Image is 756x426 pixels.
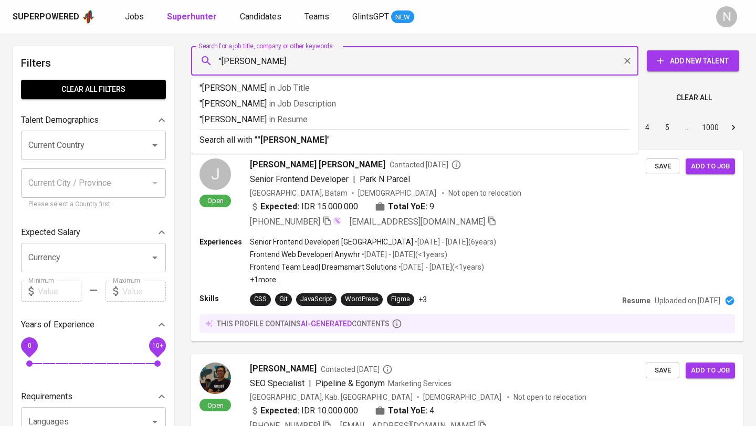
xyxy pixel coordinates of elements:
[620,54,635,68] button: Clear
[686,363,735,379] button: Add to job
[304,12,329,22] span: Teams
[199,158,231,190] div: J
[699,119,722,136] button: Go to page 1000
[352,10,414,24] a: GlintsGPT NEW
[81,9,96,25] img: app logo
[679,122,696,133] div: …
[382,364,393,375] svg: By Batam recruiter
[391,12,414,23] span: NEW
[240,12,281,22] span: Candidates
[429,404,434,417] span: 4
[21,318,94,331] p: Years of Experience
[250,392,413,402] div: [GEOGRAPHIC_DATA], Kab. [GEOGRAPHIC_DATA]
[316,378,385,388] span: Pipeline & Egonym
[21,314,166,335] div: Years of Experience
[250,237,413,247] p: Senior Frontend Developer | [GEOGRAPHIC_DATA]
[250,404,358,417] div: IDR 10.000.000
[639,119,656,136] button: Go to page 4
[125,12,144,22] span: Jobs
[13,9,96,25] a: Superpoweredapp logo
[352,12,389,22] span: GlintsGPT
[388,404,427,417] b: Total YoE:
[250,274,496,285] p: +1 more ...
[309,377,311,390] span: |
[429,200,434,213] span: 9
[250,217,320,227] span: [PHONE_NUMBER]
[659,119,676,136] button: Go to page 5
[38,281,81,302] input: Value
[269,99,336,109] span: in Job Description
[199,363,231,394] img: c248f3267d42ac56a618c3c38d995b3c.jpg
[391,294,410,304] div: Figma
[345,294,379,304] div: WordPress
[217,318,390,329] p: this profile contains contents
[360,249,447,260] p: • [DATE] - [DATE] ( <1 years )
[203,196,228,205] span: Open
[413,237,496,247] p: • [DATE] - [DATE] ( 6 years )
[250,174,349,184] span: Senior Frontend Developer
[199,82,630,94] p: "[PERSON_NAME]
[448,188,521,198] p: Not open to relocation
[167,10,219,24] a: Superhunter
[388,200,427,213] b: Total YoE:
[28,199,159,210] p: Please select a Country first
[250,200,358,213] div: IDR 15.000.000
[269,83,310,93] span: in Job Title
[199,113,630,126] p: "[PERSON_NAME]
[191,150,743,342] a: JOpen[PERSON_NAME] [PERSON_NAME]Contacted [DATE]Senior Frontend Developer|Park N Parcel[GEOGRAPHI...
[279,294,288,304] div: Git
[513,392,586,402] p: Not open to relocation
[21,386,166,407] div: Requirements
[350,217,485,227] span: [EMAIL_ADDRESS][DOMAIN_NAME]
[418,294,427,305] p: +3
[21,114,99,126] p: Talent Demographics
[21,55,166,71] h6: Filters
[250,262,397,272] p: Frontend Team Lead | Dreamsmart Solutions
[148,138,162,153] button: Open
[29,83,157,96] span: Clear All filters
[199,237,250,247] p: Experiences
[199,293,250,304] p: Skills
[304,10,331,24] a: Teams
[167,12,217,22] b: Superhunter
[651,365,674,377] span: Save
[250,188,348,198] div: [GEOGRAPHIC_DATA], Batam
[451,159,461,170] svg: By Batam recruiter
[250,363,317,375] span: [PERSON_NAME]
[260,200,299,213] b: Expected:
[358,188,438,198] span: [DEMOGRAPHIC_DATA]
[646,158,679,175] button: Save
[260,404,299,417] b: Expected:
[691,161,730,173] span: Add to job
[333,217,341,225] img: magic_wand.svg
[21,80,166,99] button: Clear All filters
[21,390,72,403] p: Requirements
[558,119,743,136] nav: pagination navigation
[672,88,716,108] button: Clear All
[622,295,650,306] p: Resume
[353,173,355,186] span: |
[254,294,267,304] div: CSS
[21,226,80,239] p: Expected Salary
[199,134,630,146] p: Search all with " "
[257,135,327,145] b: "[PERSON_NAME]
[240,10,283,24] a: Candidates
[655,55,731,68] span: Add New Talent
[27,342,31,349] span: 0
[646,363,679,379] button: Save
[13,11,79,23] div: Superpowered
[21,110,166,131] div: Talent Demographics
[300,294,332,304] div: JavaScript
[250,378,304,388] span: SEO Specialist
[301,319,352,328] span: AI-generated
[269,114,308,124] span: in Resume
[716,6,737,27] div: N
[390,159,461,170] span: Contacted [DATE]
[152,342,163,349] span: 10+
[423,392,503,402] span: [DEMOGRAPHIC_DATA]
[676,91,712,104] span: Clear All
[397,262,484,272] p: • [DATE] - [DATE] ( <1 years )
[655,295,720,306] p: Uploaded on [DATE]
[148,250,162,265] button: Open
[250,249,360,260] p: Frontend Web Developer | Anywhr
